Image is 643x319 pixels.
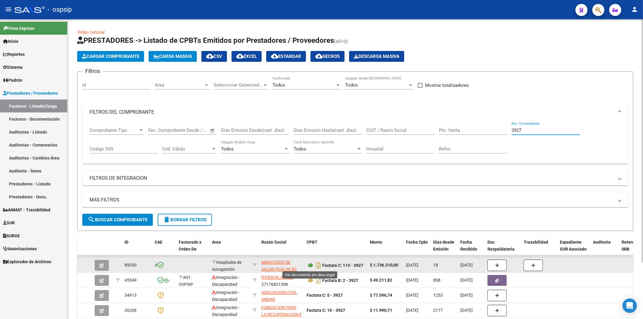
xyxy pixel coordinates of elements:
[307,240,317,245] span: CPBT
[210,236,250,262] datatable-header-cell: Area
[3,232,20,239] span: SURGE
[201,51,227,62] button: CSV
[593,240,611,245] span: Auditoria
[77,30,105,35] a: Video tutorial
[406,263,418,267] span: [DATE]
[82,54,139,59] span: Cargar Comprobante
[155,82,204,88] span: Area
[261,259,302,272] div: 30626983398
[370,263,398,267] strong: $ 1.736.310,00
[261,289,302,302] div: 30688640357
[90,109,614,115] mat-panel-title: FILTROS DEL COMPROBANTE
[460,263,473,267] span: [DATE]
[212,275,240,287] span: Integración - Discapacidad
[153,54,192,59] span: Carga Masiva
[212,305,240,317] span: Integración - Discapacidad
[48,3,72,16] span: - ospsip
[404,236,431,262] datatable-header-cell: Fecha Cpbt
[125,278,137,283] span: 45349
[125,293,137,298] span: 34913
[3,51,25,58] span: Reportes
[623,298,637,313] div: Open Intercom Messenger
[149,51,197,62] button: Carga Masiva
[179,240,201,251] span: Facturado x Orden De
[406,240,428,245] span: Fecha Cpbt
[3,220,15,226] span: SUR
[310,51,345,62] button: Gecros
[90,128,138,133] span: Comprobante Tipo
[212,290,240,302] span: Integración - Discapacidad
[315,52,323,60] mat-icon: cloud_download
[82,171,628,185] mat-expansion-panel-header: FILTROS DE INTEGRACION
[209,127,216,134] button: Open calendar
[163,216,170,223] mat-icon: delete
[370,308,392,313] strong: $ 11.990,71
[322,278,358,283] strong: Factura B: 2 - 3927
[236,52,244,60] mat-icon: cloud_download
[487,240,515,251] span: Doc Respaldatoria
[261,274,302,287] div: 27176821308
[77,51,144,62] button: Cargar Comprobante
[163,217,206,223] span: Borrar Filtros
[206,54,222,59] span: CSV
[406,293,418,298] span: [DATE]
[433,308,443,313] span: 2177
[370,293,392,298] strong: $ 77.096,74
[212,260,241,272] span: Hospitales de Autogestión
[631,6,638,13] mat-icon: person
[315,54,340,59] span: Gecros
[90,175,614,182] mat-panel-title: FILTROS DE INTEGRACION
[557,236,591,262] datatable-header-cell: Expediente SUR Asociado
[345,82,358,88] span: Todos
[125,263,137,267] span: 89350
[3,25,34,32] span: Firma Express
[148,128,173,133] input: Fecha inicio
[307,308,345,313] strong: Factura C: 10 - 3927
[406,308,418,313] span: [DATE]
[349,51,404,62] app-download-masive: Descarga masiva de comprobantes (adjuntos)
[261,275,294,280] span: [PERSON_NAME]
[82,103,628,122] mat-expansion-panel-header: FILTROS DEL COMPROBANTE
[152,236,176,262] datatable-header-cell: CAE
[88,216,95,223] mat-icon: search
[236,54,257,59] span: EXCEL
[206,52,213,60] mat-icon: cloud_download
[433,263,438,267] span: 18
[334,38,348,44] span: (alt+q)
[460,308,473,313] span: [DATE]
[322,263,363,268] strong: Factura C: 113 - 3927
[560,240,587,251] span: Expediente SUR Asociado
[77,36,334,45] span: PRESTADORES -> Listado de CPBTs Emitidos por Prestadores / Proveedores
[591,236,619,262] datatable-header-cell: Auditoria
[261,290,297,302] span: ASOCIACION CIVIL ANDAR
[178,128,207,133] input: Fecha fin
[3,207,50,213] span: ANMAT - Trazabilidad
[82,193,628,207] mat-expansion-panel-header: MAS FILTROS
[125,308,137,313] span: 20268
[524,240,548,245] span: Trazabilidad
[88,217,147,223] span: Buscar Comprobante
[3,77,22,84] span: Padrón
[433,293,443,298] span: 1253
[460,240,477,251] span: Fecha Recibido
[214,82,263,88] span: Seleccionar Gerenciador
[349,51,404,62] button: Descarga Masiva
[521,236,557,262] datatable-header-cell: Trazabilidad
[261,240,286,245] span: Razón Social
[460,278,473,283] span: [DATE]
[314,261,322,270] i: Descargar documento
[271,52,278,60] mat-icon: cloud_download
[3,90,58,96] span: Prestadores / Proveedores
[433,240,454,251] span: Días desde Emisión
[307,293,343,298] strong: Factura C: 5 - 3927
[261,260,297,279] span: MINISTERIO DE SALUD PCIA DE BS AS
[273,82,285,88] span: Todos
[221,146,234,152] span: Todos
[179,275,193,287] span: A01 - OSPSIP
[82,214,153,226] button: Buscar Comprobante
[294,146,306,152] span: Todos
[82,122,628,164] div: FILTROS DEL COMPROBANTE
[458,236,485,262] datatable-header-cell: Fecha Recibido
[259,236,304,262] datatable-header-cell: Razón Social
[261,304,302,317] div: 30647034159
